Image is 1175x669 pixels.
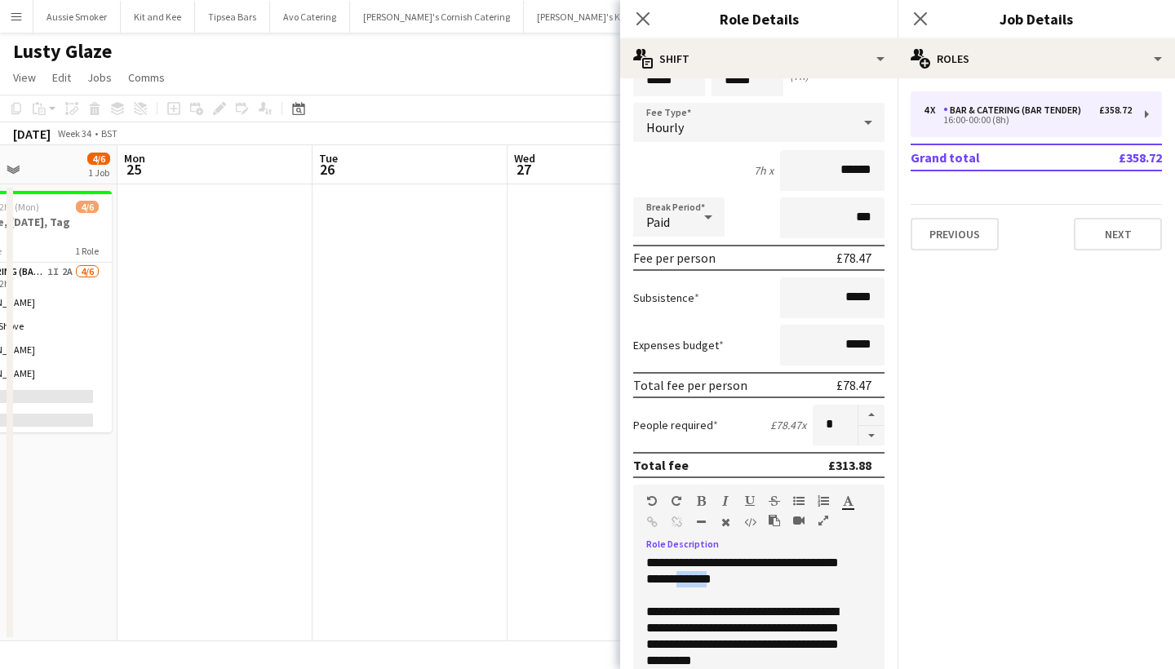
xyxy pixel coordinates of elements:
[744,516,756,529] button: HTML Code
[744,494,756,507] button: Underline
[633,250,716,266] div: Fee per person
[54,127,95,140] span: Week 34
[514,151,535,166] span: Wed
[317,160,338,179] span: 26
[124,151,145,166] span: Mon
[818,494,829,507] button: Ordered List
[720,494,731,507] button: Italic
[101,127,117,140] div: BST
[620,8,898,29] h3: Role Details
[52,70,71,85] span: Edit
[633,377,747,393] div: Total fee per person
[646,214,670,230] span: Paid
[7,67,42,88] a: View
[524,1,661,33] button: [PERSON_NAME]'s Kitchen
[924,116,1132,124] div: 16:00-00:00 (8h)
[270,1,350,33] button: Avo Catering
[87,70,112,85] span: Jobs
[512,160,535,179] span: 27
[695,516,707,529] button: Horizontal Line
[842,494,854,507] button: Text Color
[13,126,51,142] div: [DATE]
[350,1,524,33] button: [PERSON_NAME]'s Cornish Catering
[46,67,78,88] a: Edit
[818,514,829,527] button: Fullscreen
[646,119,684,135] span: Hourly
[13,39,112,64] h1: Lusty Glaze
[13,70,36,85] span: View
[1074,218,1162,250] button: Next
[836,377,871,393] div: £78.47
[633,457,689,473] div: Total fee
[769,514,780,527] button: Paste as plain text
[87,153,110,165] span: 4/6
[858,405,885,426] button: Increase
[1099,104,1132,116] div: £358.72
[911,144,1065,171] td: Grand total
[943,104,1088,116] div: Bar & Catering (Bar Tender)
[754,163,774,178] div: 7h x
[793,514,805,527] button: Insert video
[898,39,1175,78] div: Roles
[646,494,658,507] button: Undo
[75,245,99,257] span: 1 Role
[633,290,699,305] label: Subsistence
[671,494,682,507] button: Redo
[836,250,871,266] div: £78.47
[924,104,943,116] div: 4 x
[633,418,718,432] label: People required
[793,494,805,507] button: Unordered List
[319,151,338,166] span: Tue
[769,494,780,507] button: Strikethrough
[33,1,121,33] button: Aussie Smoker
[81,67,118,88] a: Jobs
[121,1,195,33] button: Kit and Kee
[76,201,99,213] span: 4/6
[195,1,270,33] button: Tipsea Bars
[770,418,806,432] div: £78.47 x
[620,39,898,78] div: Shift
[858,426,885,446] button: Decrease
[1065,144,1162,171] td: £358.72
[911,218,999,250] button: Previous
[720,516,731,529] button: Clear Formatting
[122,67,171,88] a: Comms
[633,338,724,352] label: Expenses budget
[828,457,871,473] div: £313.88
[88,166,109,179] div: 1 Job
[695,494,707,507] button: Bold
[128,70,165,85] span: Comms
[898,8,1175,29] h3: Job Details
[122,160,145,179] span: 25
